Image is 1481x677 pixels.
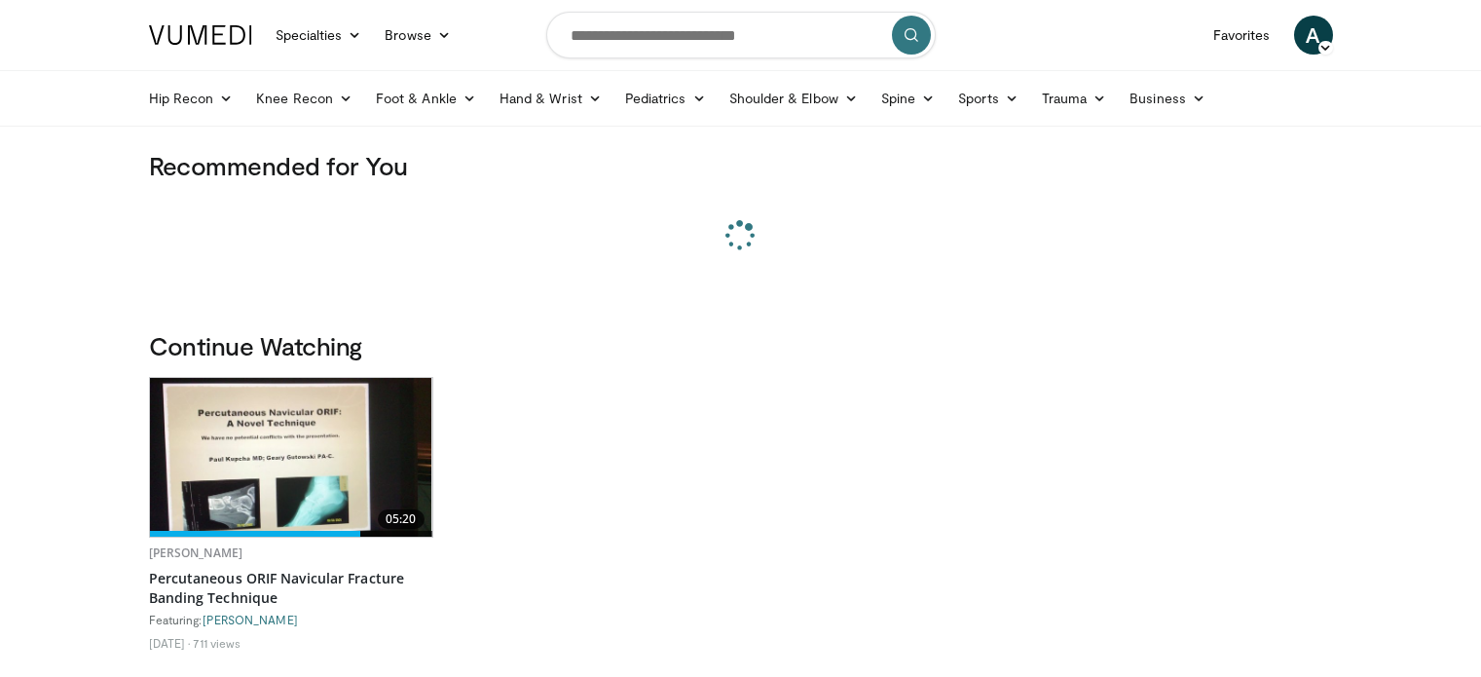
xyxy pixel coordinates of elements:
[137,79,245,118] a: Hip Recon
[150,378,432,537] img: 1d9a41e3-7806-4ded-af44-17a38ba39b11.620x360_q85_upscale.jpg
[718,79,870,118] a: Shoulder & Elbow
[946,79,1030,118] a: Sports
[244,79,364,118] a: Knee Recon
[546,12,936,58] input: Search topics, interventions
[149,569,433,608] a: Percutaneous ORIF Navicular Fracture Banding Technique
[149,545,243,561] a: [PERSON_NAME]
[149,150,1333,181] h3: Recommended for You
[870,79,946,118] a: Spine
[364,79,488,118] a: Foot & Ankle
[149,330,1333,361] h3: Continue Watching
[373,16,463,55] a: Browse
[378,509,425,529] span: 05:20
[264,16,374,55] a: Specialties
[149,612,433,627] div: Featuring:
[1294,16,1333,55] a: A
[149,25,252,45] img: VuMedi Logo
[488,79,613,118] a: Hand & Wrist
[150,378,432,537] a: 05:20
[1118,79,1217,118] a: Business
[1202,16,1282,55] a: Favorites
[149,635,191,651] li: [DATE]
[193,635,241,651] li: 711 views
[1030,79,1119,118] a: Trauma
[203,613,298,626] a: [PERSON_NAME]
[613,79,718,118] a: Pediatrics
